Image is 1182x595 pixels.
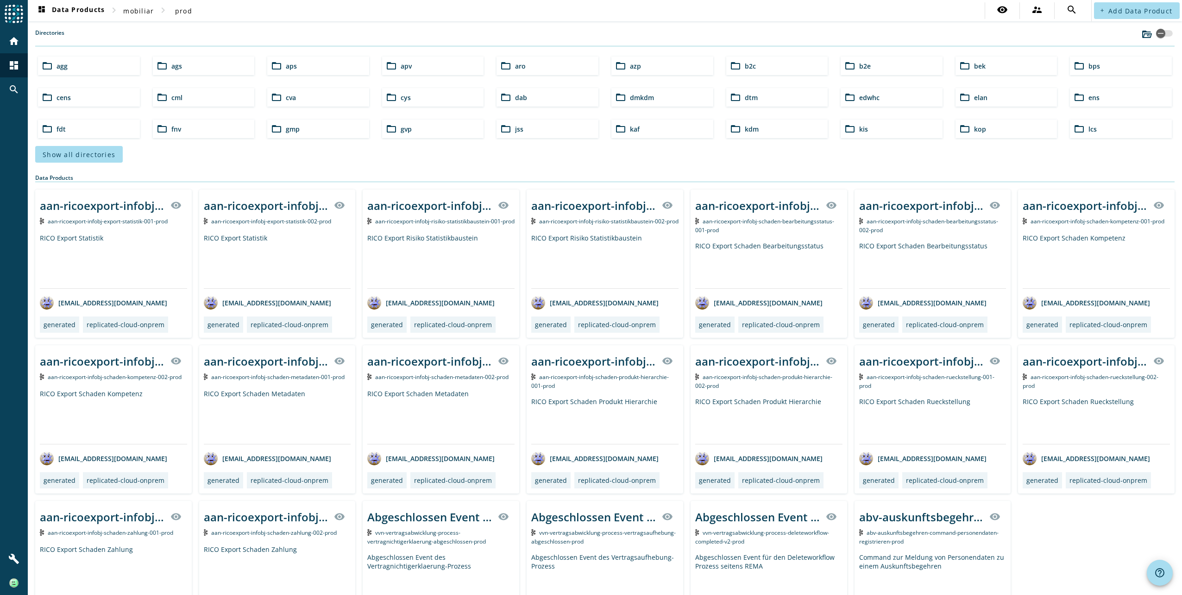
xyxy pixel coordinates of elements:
img: Kafka Topic: aan-ricoexport-infobj-schaden-metadaten-002-prod [367,373,371,380]
button: Data Products [32,2,108,19]
div: generated [535,476,567,485]
div: RICO Export Schaden Kompetenz [40,389,187,444]
mat-icon: visibility [997,4,1008,15]
mat-icon: folder_open [1074,123,1085,134]
img: Kafka Topic: aan-ricoexport-infobj-schaden-kompetenz-002-prod [40,373,44,380]
span: aps [286,62,297,70]
div: aan-ricoexport-infobj-schaden-zahlung-002-_stage_ [204,509,329,525]
span: dab [515,93,527,102]
img: Kafka Topic: aan-ricoexport-infobj-schaden-bearbeitungsstatus-001-prod [695,218,699,224]
span: Kafka Topic: aan-ricoexport-infobj-schaden-rueckstellung-002-prod [1023,373,1158,390]
span: cml [171,93,182,102]
mat-icon: folder_open [271,92,282,103]
div: generated [1026,476,1058,485]
div: RICO Export Schaden Produkt Hierarchie [531,397,679,444]
div: [EMAIL_ADDRESS][DOMAIN_NAME] [367,296,495,310]
mat-icon: folder_open [386,92,397,103]
mat-icon: folder_open [730,60,741,71]
span: Kafka Topic: aan-ricoexport-infobj-schaden-rueckstellung-001-prod [859,373,995,390]
span: Kafka Topic: aan-ricoexport-infobj-schaden-produkt-hierarchie-002-prod [695,373,833,390]
div: RICO Export Risiko Statistikbaustein [367,234,515,288]
img: avatar [40,296,54,310]
mat-icon: folder_open [959,123,970,134]
img: 8ef6eae738893911f7e6419249ab375e [9,578,19,588]
mat-icon: visibility [1153,200,1164,211]
img: avatar [204,296,218,310]
img: Kafka Topic: aan-ricoexport-infobj-schaden-kompetenz-001-prod [1023,218,1027,224]
div: RICO Export Statistik [40,234,187,288]
div: generated [863,320,895,329]
span: bps [1088,62,1100,70]
div: replicated-cloud-onprem [906,320,984,329]
span: Kafka Topic: aan-ricoexport-infobj-schaden-kompetenz-002-prod [48,373,182,381]
span: kop [974,125,986,133]
div: Abgeschlossen Event des Vertragnichtigerklaerung-Prozess [367,509,492,525]
div: [EMAIL_ADDRESS][DOMAIN_NAME] [695,451,823,465]
div: RICO Export Schaden Metadaten [204,389,351,444]
mat-icon: folder_open [157,123,168,134]
img: avatar [695,451,709,465]
div: [EMAIL_ADDRESS][DOMAIN_NAME] [695,296,823,310]
div: replicated-cloud-onprem [414,320,492,329]
mat-icon: visibility [989,355,1000,367]
mat-icon: help_outline [1154,567,1165,578]
span: dtm [745,93,758,102]
mat-icon: dashboard [8,60,19,71]
mat-icon: dashboard [36,5,47,16]
div: replicated-cloud-onprem [906,476,984,485]
span: Data Products [36,5,105,16]
img: spoud-logo.svg [5,5,23,23]
span: Kafka Topic: aan-ricoexport-infobj-risiko-statistikbaustein-002-prod [539,217,679,225]
div: aan-ricoexport-infobj-export-statistik-002-_stage_ [204,198,329,213]
div: aan-ricoexport-infobj-schaden-produkt-hierarchie-001-_stage_ [531,354,656,369]
span: mobiliar [123,6,154,15]
mat-icon: visibility [826,511,837,522]
div: [EMAIL_ADDRESS][DOMAIN_NAME] [204,451,331,465]
span: Kafka Topic: vvn-vertragsabwicklung-process-vertragsaufhebung-abgeschlossen-prod [531,529,676,545]
span: Kafka Topic: aan-ricoexport-infobj-schaden-kompetenz-001-prod [1031,217,1164,225]
div: [EMAIL_ADDRESS][DOMAIN_NAME] [531,296,659,310]
mat-icon: folder_open [42,123,53,134]
span: kis [859,125,868,133]
button: mobiliar [119,2,157,19]
div: replicated-cloud-onprem [87,320,164,329]
div: aan-ricoexport-infobj-export-statistik-001-_stage_ [40,198,165,213]
div: RICO Export Schaden Rueckstellung [1023,397,1170,444]
mat-icon: folder_open [615,123,626,134]
span: kaf [630,125,640,133]
button: Show all directories [35,146,123,163]
img: Kafka Topic: aan-ricoexport-infobj-export-statistik-002-prod [204,218,208,224]
mat-icon: folder_open [386,60,397,71]
img: avatar [1023,296,1037,310]
span: b2c [745,62,756,70]
span: Kafka Topic: aan-ricoexport-infobj-schaden-bearbeitungsstatus-002-prod [859,217,999,234]
div: generated [207,476,239,485]
div: RICO Export Schaden Bearbeitungsstatus [859,241,1006,288]
img: Kafka Topic: aan-ricoexport-infobj-schaden-zahlung-002-prod [204,529,208,536]
img: avatar [859,296,873,310]
div: replicated-cloud-onprem [251,476,328,485]
mat-icon: visibility [498,200,509,211]
div: aan-ricoexport-infobj-schaden-produkt-hierarchie-002-_stage_ [695,354,820,369]
mat-icon: build [8,553,19,564]
img: avatar [531,451,545,465]
div: aan-ricoexport-infobj-schaden-bearbeitungsstatus-001-_stage_ [695,198,820,213]
span: fnv [171,125,181,133]
mat-icon: folder_open [271,123,282,134]
span: prod [175,6,192,15]
div: RICO Export Schaden Produkt Hierarchie [695,397,842,444]
mat-icon: visibility [826,200,837,211]
img: Kafka Topic: aan-ricoexport-infobj-schaden-rueckstellung-001-prod [859,373,863,380]
span: cens [57,93,71,102]
div: replicated-cloud-onprem [742,476,820,485]
span: Show all directories [43,150,115,159]
mat-icon: visibility [170,511,182,522]
div: aan-ricoexport-infobj-schaden-metadaten-001-_stage_ [204,354,329,369]
span: Kafka Topic: aan-ricoexport-infobj-schaden-metadaten-002-prod [375,373,509,381]
span: Kafka Topic: vvn-vertragsabwicklung-process-deleteworkflow-completed-v2-prod [695,529,830,545]
span: Kafka Topic: aan-ricoexport-infobj-risiko-statistikbaustein-001-prod [375,217,515,225]
img: Kafka Topic: aan-ricoexport-infobj-schaden-bearbeitungsstatus-002-prod [859,218,863,224]
span: cys [401,93,411,102]
mat-icon: visibility [334,200,345,211]
mat-icon: visibility [334,511,345,522]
